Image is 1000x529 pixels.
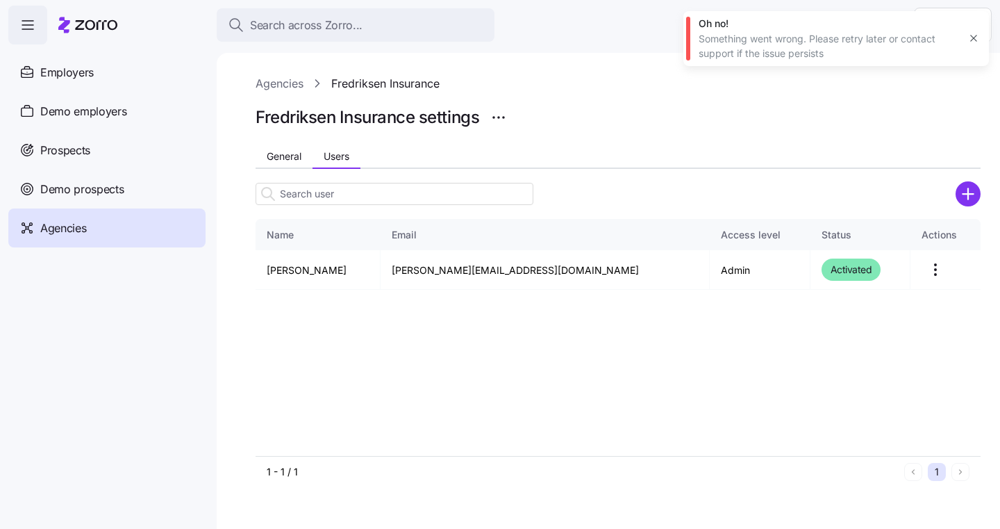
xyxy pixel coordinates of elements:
span: Demo prospects [40,181,124,198]
button: Next page [951,463,969,481]
span: Search across Zorro... [250,17,362,34]
div: Something went wrong. Please retry later or contact support if the issue persists [699,32,958,60]
div: 1 - 1 / 1 [267,465,899,479]
span: Activated [831,261,872,278]
span: Demo employers [40,103,127,120]
button: Previous page [904,463,922,481]
a: Agencies [8,209,206,247]
div: Oh no! [699,17,958,31]
div: Name [267,227,369,243]
span: Users [324,152,349,161]
input: Search user [256,183,533,205]
td: Admin [710,250,810,290]
td: [PERSON_NAME] [256,250,381,290]
div: Actions [922,227,969,243]
td: [PERSON_NAME][EMAIL_ADDRESS][DOMAIN_NAME] [381,250,710,290]
div: Email [392,227,698,243]
h1: Fredriksen Insurance settings [256,106,479,128]
div: Access level [721,227,799,243]
span: General [267,152,301,161]
button: Search across Zorro... [217,8,494,42]
span: Prospects [40,142,90,159]
span: Agencies [40,220,86,237]
a: Prospects [8,131,206,170]
svg: add icon [956,181,981,206]
button: 1 [928,463,946,481]
a: Agencies [256,75,303,92]
a: Employers [8,53,206,92]
a: Demo employers [8,92,206,131]
div: Status [822,227,899,243]
a: Fredriksen Insurance [331,75,440,92]
a: Demo prospects [8,170,206,209]
span: Employers [40,64,94,81]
